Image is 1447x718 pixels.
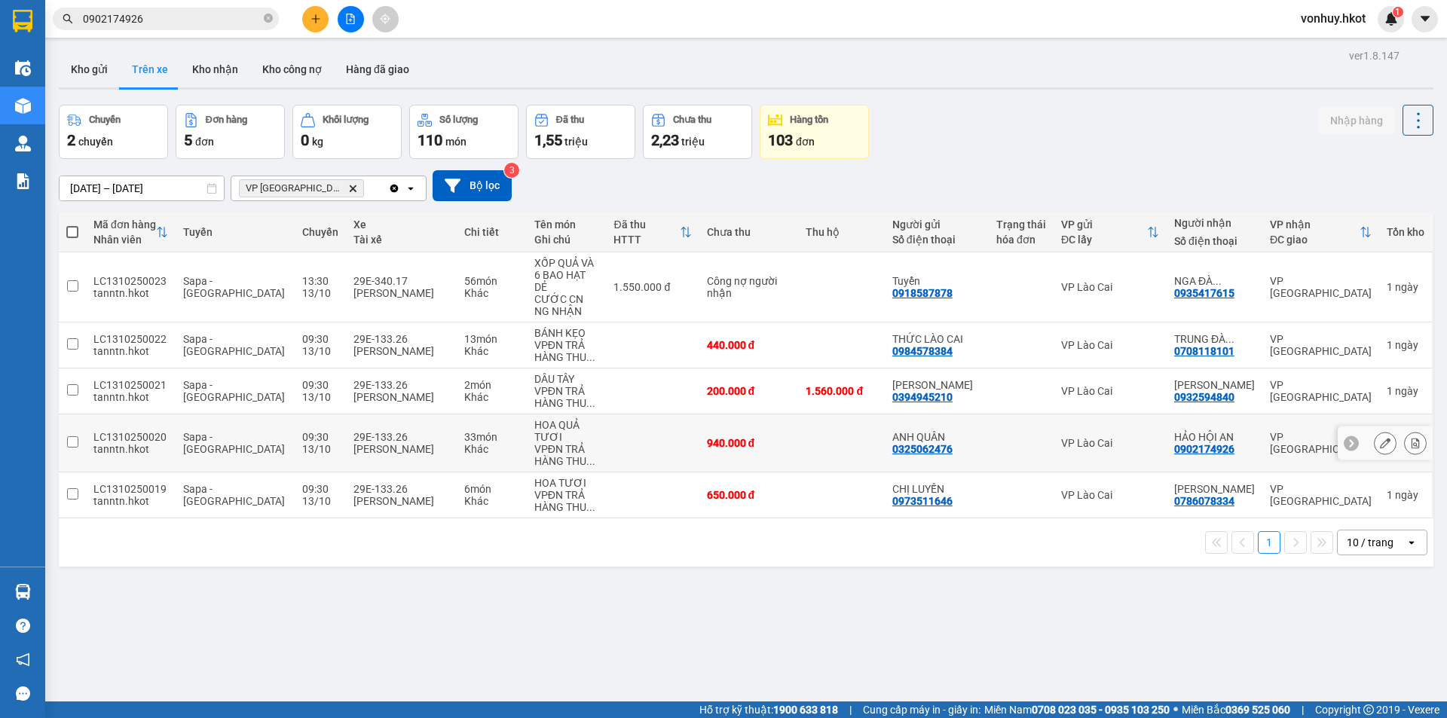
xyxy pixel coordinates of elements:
[353,379,449,391] div: 29E-133.26
[15,136,31,151] img: warehouse-icon
[613,218,679,231] div: Đã thu
[93,443,168,455] div: tanntn.hkot
[464,443,519,455] div: Khác
[586,455,595,467] span: ...
[1061,489,1159,501] div: VP Lào Cai
[302,226,338,238] div: Chuyến
[534,385,599,409] div: VPĐN TRẢ HÀNG THU COD HỘ K + CƯỚC. COD CK CHO TÂN VPLC
[353,483,449,495] div: 29E-133.26
[1347,535,1393,550] div: 10 / trang
[183,483,285,507] span: Sapa - [GEOGRAPHIC_DATA]
[996,234,1046,246] div: hóa đơn
[445,136,467,148] span: món
[806,385,876,397] div: 1.560.000 đ
[250,51,334,87] button: Kho công nợ
[380,14,390,24] span: aim
[806,226,876,238] div: Thu hộ
[353,234,449,246] div: Tài xế
[67,131,75,149] span: 2
[526,105,635,159] button: Đã thu1,55 triệu
[464,495,519,507] div: Khác
[464,483,519,495] div: 6 món
[892,287,953,299] div: 0918587878
[86,212,176,252] th: Toggle SortBy
[1061,281,1159,293] div: VP Lào Cai
[1061,218,1147,231] div: VP gửi
[1387,226,1424,238] div: Tồn kho
[372,6,399,32] button: aim
[93,218,156,231] div: Mã đơn hàng
[892,443,953,455] div: 0325062476
[15,173,31,189] img: solution-icon
[195,136,214,148] span: đơn
[59,51,120,87] button: Kho gửi
[1174,345,1234,357] div: 0708118101
[1363,704,1374,715] span: copyright
[13,10,32,32] img: logo-vxr
[93,391,168,403] div: tanntn.hkot
[892,495,953,507] div: 0973511646
[16,686,30,701] span: message
[1270,234,1360,246] div: ĐC giao
[78,136,113,148] span: chuyến
[1225,704,1290,716] strong: 0369 525 060
[564,136,588,148] span: triệu
[1406,536,1418,548] svg: open
[849,701,852,718] span: |
[1395,489,1418,501] span: ngày
[302,443,338,455] div: 13/10
[15,60,31,76] img: warehouse-icon
[264,12,273,26] span: close-circle
[302,333,338,345] div: 09:30
[464,345,519,357] div: Khác
[1225,333,1234,345] span: ...
[534,339,599,363] div: VPĐN TRẢ HÀNG THU CƯỚC
[1213,275,1222,287] span: ...
[367,181,369,196] input: Selected VP Đà Nẵng.
[93,234,156,246] div: Nhân viên
[1174,235,1255,247] div: Số điện thoại
[1387,385,1424,397] div: 1
[892,345,953,357] div: 0984578384
[1270,218,1360,231] div: VP nhận
[353,275,449,287] div: 29E-340.17
[534,131,562,149] span: 1,55
[586,397,595,409] span: ...
[790,115,828,125] div: Hàng tồn
[60,176,224,200] input: Select a date range.
[1418,12,1432,26] span: caret-down
[311,14,321,24] span: plus
[1270,431,1372,455] div: VP [GEOGRAPHIC_DATA]
[892,234,981,246] div: Số điện thoại
[796,136,815,148] span: đơn
[707,275,782,299] div: Công nợ người nhận
[534,257,599,293] div: XỐP QUẢ VÀ 6 BAO HẠT DẺ
[183,333,285,357] span: Sapa - [GEOGRAPHIC_DATA]
[892,483,981,495] div: CHỊ LUYẾN
[292,105,402,159] button: Khối lượng0kg
[534,443,599,467] div: VPĐN TRẢ HÀNG THU CƯỚC
[1289,9,1378,28] span: vonhuy.hkot
[183,226,287,238] div: Tuyến
[353,391,449,403] div: [PERSON_NAME]
[16,619,30,633] span: question-circle
[93,275,168,287] div: LC1310250023
[15,584,31,600] img: warehouse-icon
[681,136,705,148] span: triệu
[176,105,285,159] button: Đơn hàng5đơn
[1174,217,1255,229] div: Người nhận
[353,431,449,443] div: 29E-133.26
[302,275,338,287] div: 13:30
[1182,701,1290,718] span: Miền Bắc
[1174,431,1255,443] div: HẢO HỘI AN
[302,391,338,403] div: 13/10
[302,6,329,32] button: plus
[302,379,338,391] div: 09:30
[353,218,449,231] div: Xe
[892,218,981,231] div: Người gửi
[1174,391,1234,403] div: 0932594840
[586,351,595,363] span: ...
[1061,385,1159,397] div: VP Lào Cai
[439,115,478,125] div: Số lượng
[534,293,599,317] div: CƯỚC CN NG NHẬN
